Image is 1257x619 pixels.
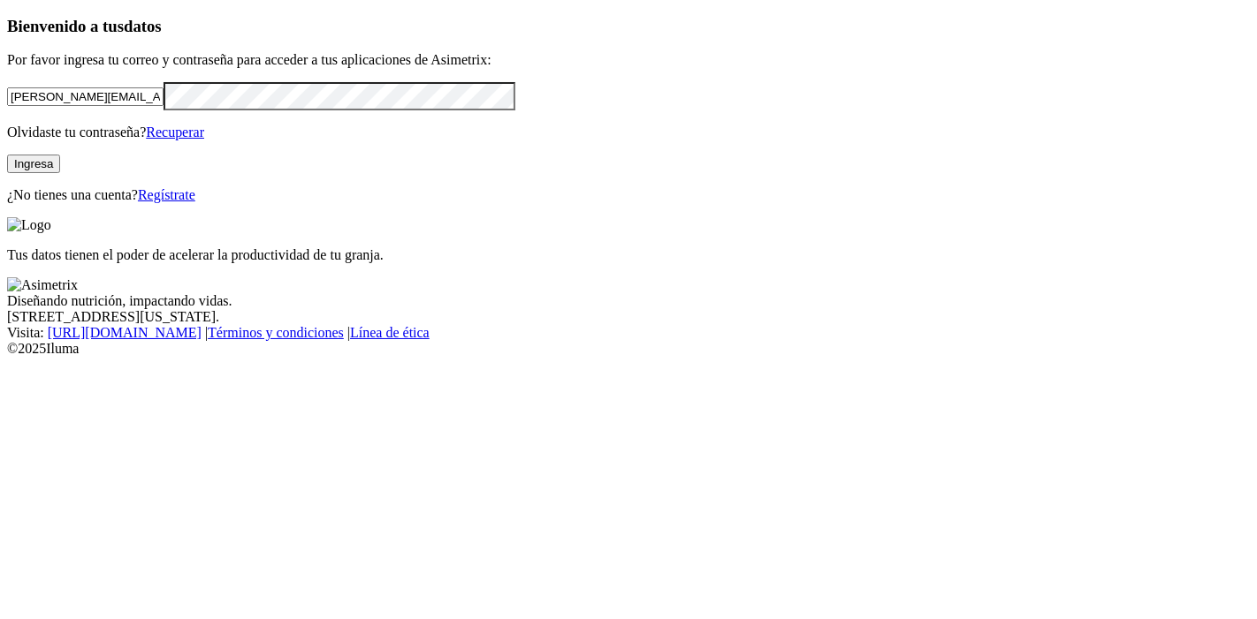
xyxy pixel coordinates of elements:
img: Asimetrix [7,277,78,293]
div: Diseñando nutrición, impactando vidas. [7,293,1250,309]
a: Línea de ética [350,325,430,340]
span: datos [124,17,162,35]
button: Ingresa [7,155,60,173]
h3: Bienvenido a tus [7,17,1250,36]
div: [STREET_ADDRESS][US_STATE]. [7,309,1250,325]
img: Logo [7,217,51,233]
div: © 2025 Iluma [7,341,1250,357]
p: Tus datos tienen el poder de acelerar la productividad de tu granja. [7,247,1250,263]
a: Términos y condiciones [208,325,344,340]
div: Visita : | | [7,325,1250,341]
p: ¿No tienes una cuenta? [7,187,1250,203]
a: Recuperar [146,125,204,140]
a: [URL][DOMAIN_NAME] [48,325,202,340]
input: Tu correo [7,87,164,106]
p: Olvidaste tu contraseña? [7,125,1250,140]
a: Regístrate [138,187,195,202]
p: Por favor ingresa tu correo y contraseña para acceder a tus aplicaciones de Asimetrix: [7,52,1250,68]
